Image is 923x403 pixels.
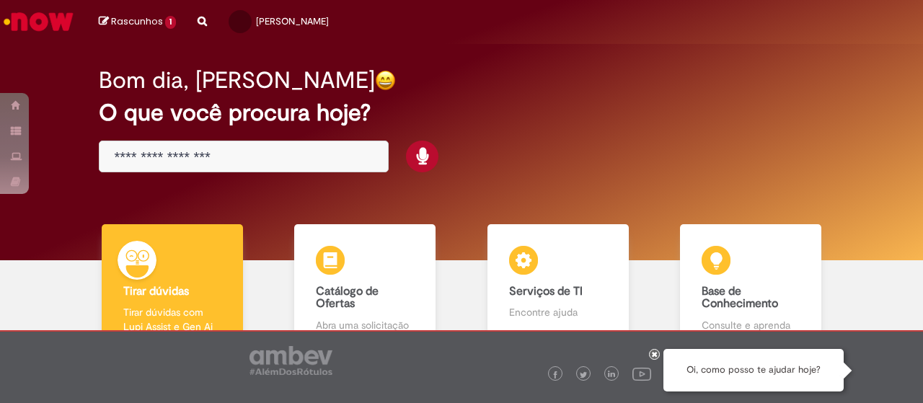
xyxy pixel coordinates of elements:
[509,305,607,319] p: Encontre ajuda
[702,318,800,332] p: Consulte e aprenda
[655,224,848,349] a: Base de Conhecimento Consulte e aprenda
[509,284,583,298] b: Serviços de TI
[316,318,414,332] p: Abra uma solicitação
[123,305,221,334] p: Tirar dúvidas com Lupi Assist e Gen Ai
[663,349,844,391] div: Oi, como posso te ajudar hoje?
[111,14,163,28] span: Rascunhos
[99,68,375,93] h2: Bom dia, [PERSON_NAME]
[375,70,396,91] img: happy-face.png
[256,15,329,27] span: [PERSON_NAME]
[99,100,823,125] h2: O que você procura hoje?
[608,371,615,379] img: logo_footer_linkedin.png
[165,16,176,29] span: 1
[461,224,655,349] a: Serviços de TI Encontre ajuda
[249,346,332,375] img: logo_footer_ambev_rotulo_gray.png
[99,15,176,29] a: Rascunhos
[858,349,901,392] button: Iniciar Conversa de Suporte
[316,284,379,311] b: Catálogo de Ofertas
[580,371,587,378] img: logo_footer_twitter.png
[123,284,189,298] b: Tirar dúvidas
[1,7,76,36] img: ServiceNow
[552,371,559,378] img: logo_footer_facebook.png
[702,284,778,311] b: Base de Conhecimento
[76,224,269,349] a: Tirar dúvidas Tirar dúvidas com Lupi Assist e Gen Ai
[269,224,462,349] a: Catálogo de Ofertas Abra uma solicitação
[632,364,651,383] img: logo_footer_youtube.png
